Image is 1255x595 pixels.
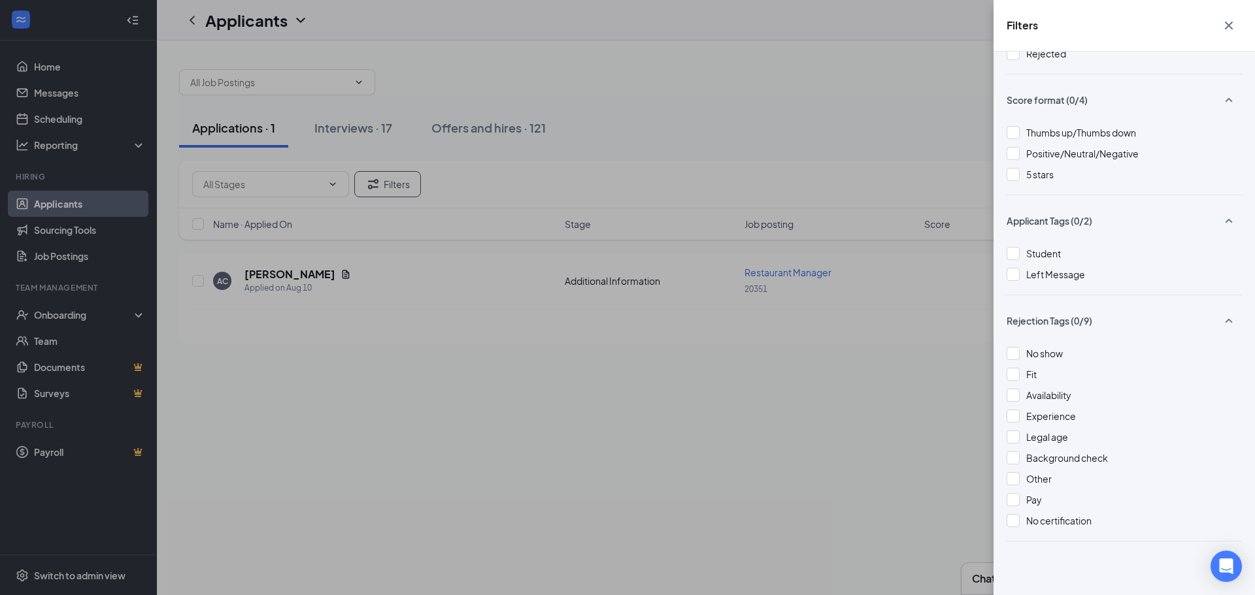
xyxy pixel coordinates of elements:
span: Score format (0/4) [1007,93,1088,106]
h5: Filters [1007,18,1038,33]
span: Student [1026,248,1061,259]
svg: Cross [1221,18,1237,33]
span: Left Message [1026,268,1085,280]
button: SmallChevronUp [1216,208,1242,233]
span: 5 stars [1026,169,1054,180]
span: Legal age [1026,431,1068,443]
svg: SmallChevronUp [1221,213,1237,229]
span: Applicant Tags (0/2) [1007,214,1092,227]
span: Rejected [1026,48,1066,59]
div: Open Intercom Messenger [1211,551,1242,582]
button: Cross [1216,13,1242,38]
span: Background check [1026,452,1108,464]
span: Thumbs up/Thumbs down [1026,127,1136,138]
span: Positive/Neutral/Negative [1026,148,1139,159]
button: SmallChevronUp [1216,308,1242,333]
button: SmallChevronUp [1216,88,1242,112]
span: Fit [1026,368,1037,380]
span: No show [1026,347,1063,359]
span: Availability [1026,389,1071,401]
span: Other [1026,473,1052,485]
span: Rejection Tags (0/9) [1007,314,1092,327]
span: No certification [1026,515,1092,526]
span: Experience [1026,410,1076,422]
svg: SmallChevronUp [1221,92,1237,108]
svg: SmallChevronUp [1221,313,1237,329]
span: Pay [1026,494,1042,506]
